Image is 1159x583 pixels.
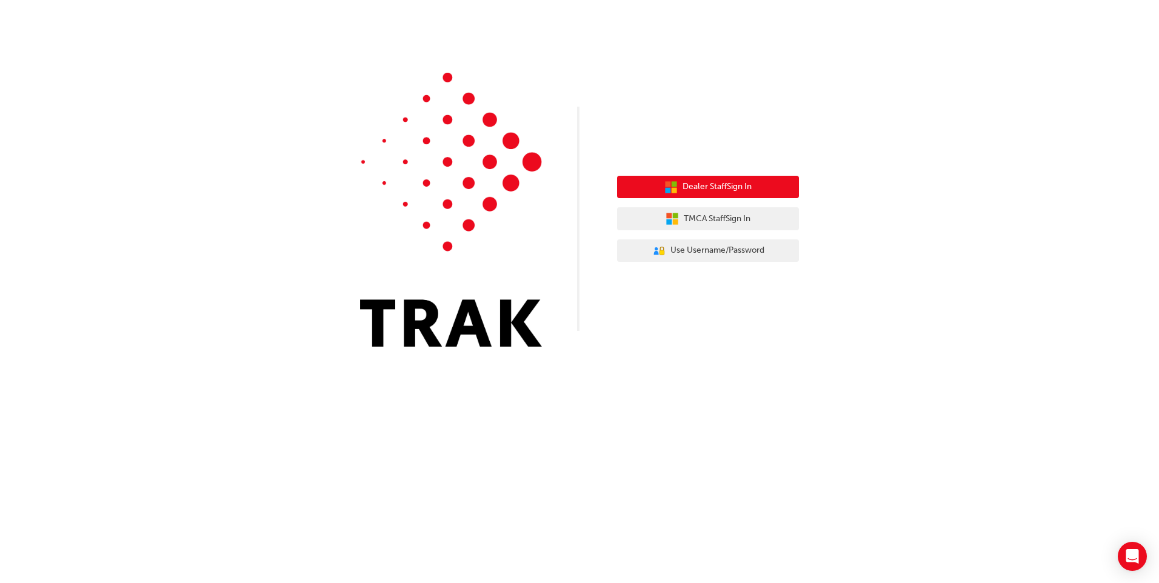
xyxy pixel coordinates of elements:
[360,73,542,347] img: Trak
[684,212,750,226] span: TMCA Staff Sign In
[670,244,764,258] span: Use Username/Password
[1118,542,1147,571] div: Open Intercom Messenger
[683,180,752,194] span: Dealer Staff Sign In
[617,176,799,199] button: Dealer StaffSign In
[617,239,799,262] button: Use Username/Password
[617,207,799,230] button: TMCA StaffSign In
